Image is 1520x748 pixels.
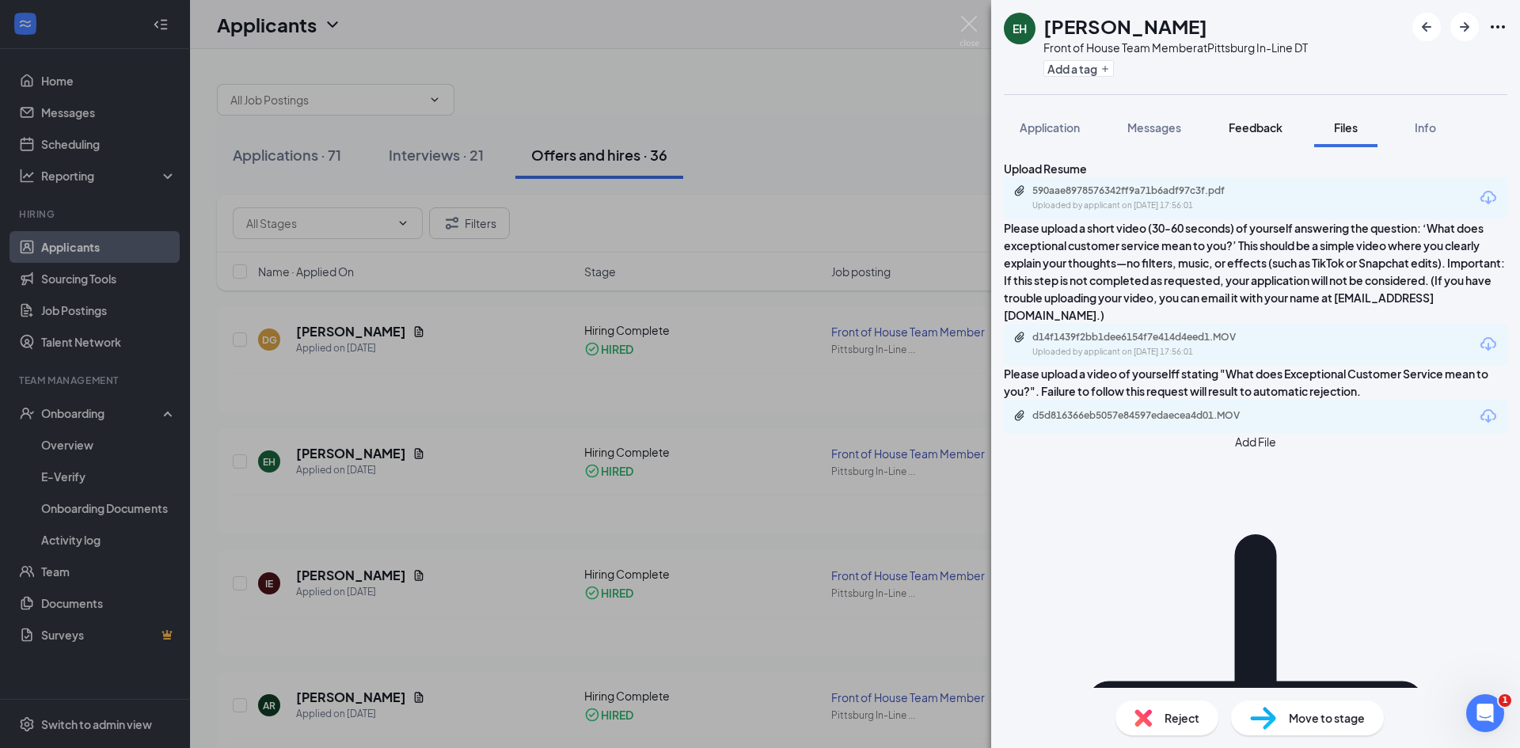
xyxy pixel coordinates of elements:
[1013,184,1270,212] a: Paperclip590aae8978576342ff9a71b6adf97c3f.pdfUploaded by applicant on [DATE] 17:56:01
[1165,709,1199,727] span: Reject
[1043,13,1207,40] h1: [PERSON_NAME]
[1043,40,1308,55] div: Front of House Team Member at Pittsburg In-Line DT
[1499,694,1511,707] span: 1
[1032,184,1254,197] div: 590aae8978576342ff9a71b6adf97c3f.pdf
[1229,120,1282,135] span: Feedback
[1479,335,1498,354] svg: Download
[1334,120,1358,135] span: Files
[1289,709,1365,727] span: Move to stage
[1415,120,1436,135] span: Info
[1450,13,1479,41] button: ArrowRight
[1020,120,1080,135] span: Application
[1013,331,1270,359] a: Paperclipd14f1439f2bb1dee6154f7e414d4eed1.MOVUploaded by applicant on [DATE] 17:56:01
[1032,409,1254,422] div: d5d816366eb5057e84597edaecea4d01.MOV
[1417,17,1436,36] svg: ArrowLeftNew
[1013,409,1270,424] a: Paperclipd5d816366eb5057e84597edaecea4d01.MOV
[1479,407,1498,426] svg: Download
[1479,188,1498,207] svg: Download
[1004,160,1507,177] div: Upload Resume
[1013,331,1026,344] svg: Paperclip
[1032,199,1270,212] div: Uploaded by applicant on [DATE] 17:56:01
[1412,13,1441,41] button: ArrowLeftNew
[1127,120,1181,135] span: Messages
[1004,219,1507,324] div: Please upload a short video (30-60 seconds) of yourself answering the question: ‘What does except...
[1488,17,1507,36] svg: Ellipses
[1013,21,1027,36] div: EH
[1043,60,1114,77] button: PlusAdd a tag
[1100,64,1110,74] svg: Plus
[1032,331,1254,344] div: d14f1439f2bb1dee6154f7e414d4eed1.MOV
[1004,365,1507,400] div: Please upload a video of yourselff stating "What does Exceptional Customer Service mean to you?"....
[1455,17,1474,36] svg: ArrowRight
[1013,409,1026,422] svg: Paperclip
[1013,184,1026,197] svg: Paperclip
[1466,694,1504,732] iframe: Intercom live chat
[1032,346,1270,359] div: Uploaded by applicant on [DATE] 17:56:01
